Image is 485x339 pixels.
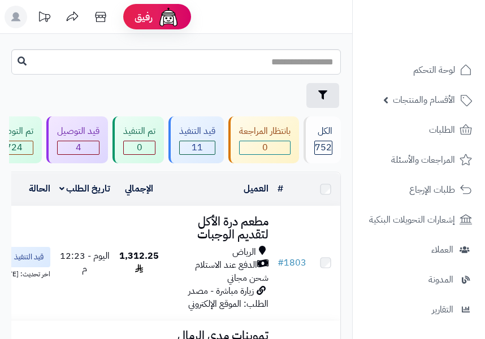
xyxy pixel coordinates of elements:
[408,23,474,46] img: logo-2.png
[29,182,50,195] a: الحالة
[168,215,269,241] h3: مطعم درة الأكل لتقديم الوجبات
[315,141,332,154] span: 752
[59,182,111,195] a: تاريخ الطلب
[240,141,290,154] span: 0
[14,251,44,263] span: قيد التنفيذ
[135,10,153,24] span: رفيق
[360,56,478,84] a: لوحة التحكم
[119,249,159,276] span: 1,312.25
[360,146,478,173] a: المراجعات والأسئلة
[428,272,453,288] span: المدونة
[180,141,215,154] span: 11
[413,62,455,78] span: لوحة التحكم
[195,259,257,272] span: الدفع عند الاستلام
[278,256,284,270] span: #
[179,125,215,138] div: قيد التنفيذ
[360,266,478,293] a: المدونة
[30,6,58,31] a: تحديثات المنصة
[391,152,455,168] span: المراجعات والأسئلة
[360,236,478,263] a: العملاء
[432,302,453,318] span: التقارير
[369,212,455,228] span: إشعارات التحويلات البنكية
[239,125,291,138] div: بانتظار المراجعة
[110,116,166,163] a: تم التنفيذ 0
[57,125,99,138] div: قيد التوصيل
[124,141,155,154] span: 0
[123,125,155,138] div: تم التنفيذ
[360,206,478,233] a: إشعارات التحويلات البنكية
[60,249,110,276] span: اليوم - 12:23 م
[226,116,301,163] a: بانتظار المراجعة 0
[278,182,283,195] a: #
[360,116,478,144] a: الطلبات
[409,182,455,198] span: طلبات الإرجاع
[232,246,256,259] span: الرياض
[429,122,455,138] span: الطلبات
[431,242,453,258] span: العملاء
[360,176,478,203] a: طلبات الإرجاع
[393,92,455,108] span: الأقسام والمنتجات
[44,116,110,163] a: قيد التوصيل 4
[244,182,269,195] a: العميل
[157,6,180,28] img: ai-face.png
[227,271,269,285] span: شحن مجاني
[314,125,332,138] div: الكل
[278,256,306,270] a: #1803
[188,284,269,311] span: زيارة مباشرة - مصدر الطلب: الموقع الإلكتروني
[301,116,343,163] a: الكل752
[360,296,478,323] a: التقارير
[125,182,153,195] a: الإجمالي
[166,116,226,163] a: قيد التنفيذ 11
[58,141,99,154] span: 4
